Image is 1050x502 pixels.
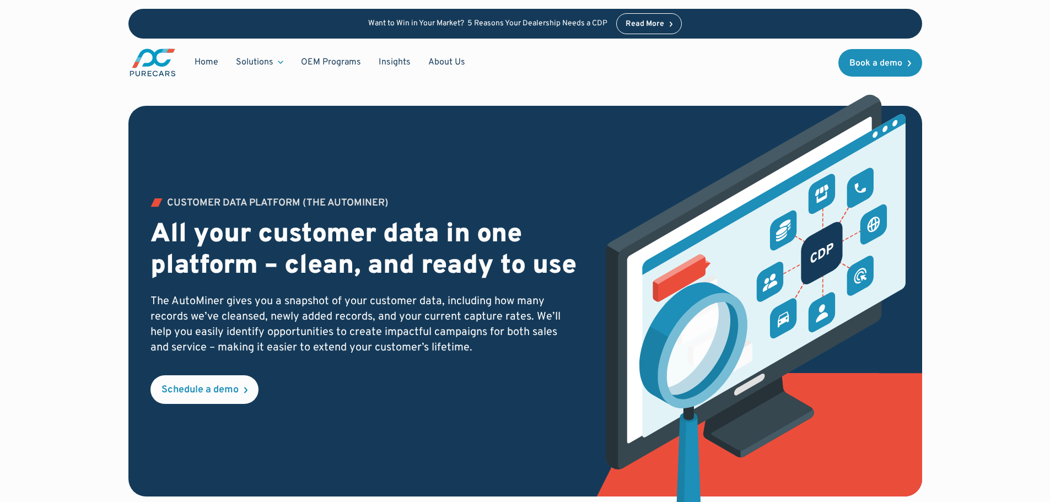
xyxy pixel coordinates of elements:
[167,198,389,208] div: Customer Data PLATFORM (The Autominer)
[227,52,292,73] div: Solutions
[368,19,607,29] p: Want to Win in Your Market? 5 Reasons Your Dealership Needs a CDP
[626,20,664,28] div: Read More
[186,52,227,73] a: Home
[616,13,682,34] a: Read More
[128,47,177,78] img: purecars logo
[292,52,370,73] a: OEM Programs
[838,49,922,77] a: Book a demo
[419,52,474,73] a: About Us
[161,385,239,395] div: Schedule a demo
[236,56,273,68] div: Solutions
[150,375,259,404] a: Schedule a demo
[150,294,578,355] p: The AutoMiner gives you a snapshot of your customer data, including how many records we’ve cleans...
[128,47,177,78] a: main
[150,219,578,283] h2: All your customer data in one platform – clean, and ready to use
[849,59,902,68] div: Book a demo
[370,52,419,73] a: Insights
